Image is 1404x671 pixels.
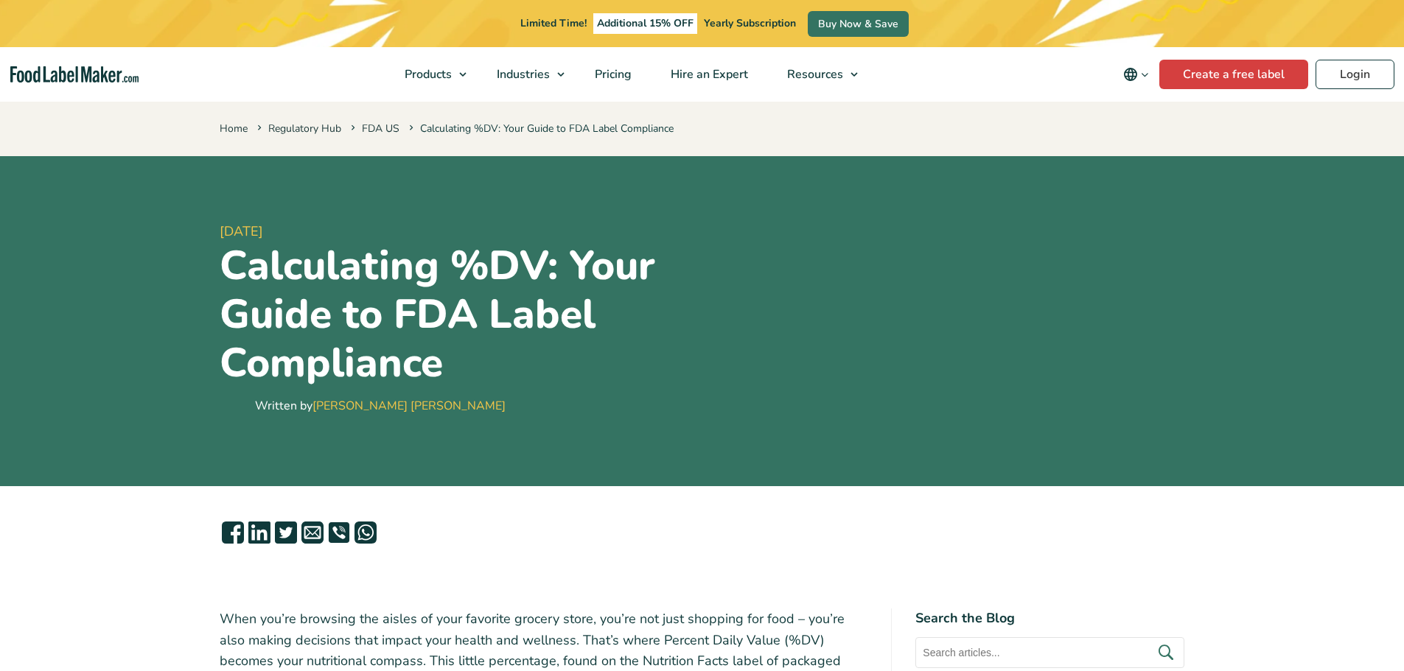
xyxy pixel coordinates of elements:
a: FDA US [362,122,399,136]
div: Written by [255,397,506,415]
span: Hire an Expert [666,66,750,82]
span: Pricing [590,66,633,82]
h1: Calculating %DV: Your Guide to FDA Label Compliance [220,242,696,387]
span: Products [400,66,453,82]
a: Hire an Expert [652,47,764,102]
input: Search articles... [915,637,1184,668]
a: Food Label Maker homepage [10,66,139,83]
span: Calculating %DV: Your Guide to FDA Label Compliance [406,122,674,136]
a: Buy Now & Save [808,11,909,37]
span: Yearly Subscription [704,16,796,30]
a: Pricing [576,47,648,102]
a: Industries [478,47,572,102]
a: Resources [768,47,865,102]
a: Regulatory Hub [268,122,341,136]
a: Create a free label [1159,60,1308,89]
a: Login [1316,60,1394,89]
img: Maria Abi Hanna - Food Label Maker [220,391,249,421]
a: Home [220,122,248,136]
button: Change language [1113,60,1159,89]
a: [PERSON_NAME] [PERSON_NAME] [312,398,506,414]
span: Resources [783,66,845,82]
span: Limited Time! [520,16,587,30]
a: Products [385,47,474,102]
span: [DATE] [220,222,696,242]
span: Industries [492,66,551,82]
h4: Search the Blog [915,608,1184,628]
span: Additional 15% OFF [593,13,697,34]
